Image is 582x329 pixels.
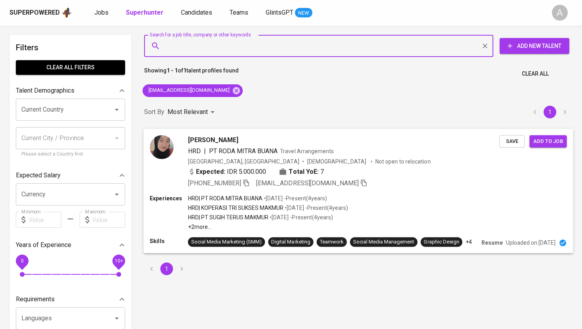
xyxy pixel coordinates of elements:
[280,148,333,154] span: Travel Arrangements
[94,9,108,16] span: Jobs
[188,223,348,231] p: +2 more ...
[283,204,348,212] p: • [DATE] - Present ( 4 years )
[61,7,72,19] img: app logo
[527,106,572,118] nav: pagination navigation
[92,212,125,228] input: Value
[196,167,225,176] b: Expected:
[506,239,555,247] p: Uploaded on [DATE]
[506,41,563,51] span: Add New Talent
[167,105,217,120] div: Most Relevant
[150,194,188,202] p: Experiences
[160,262,173,275] button: page 1
[183,67,186,74] b: 1
[533,137,563,146] span: Add to job
[188,194,263,202] p: HRD | PT RODA MITRA BUANA
[16,291,125,307] div: Requirements
[94,8,110,18] a: Jobs
[191,238,262,246] div: Social Media Marketing (SMM)
[144,262,189,275] nav: pagination navigation
[188,179,241,186] span: [PHONE_NUMBER]
[10,7,72,19] a: Superpoweredapp logo
[111,104,122,115] button: Open
[29,212,61,228] input: Value
[188,204,284,212] p: HRD | KOPERASI TRI SUKSES MAKMUR
[150,237,188,245] p: Skills
[150,135,173,159] img: 427fbcaff5ccb2d5099457ba774ca325.jpeg
[204,146,206,156] span: |
[111,313,122,324] button: Open
[230,8,250,18] a: Teams
[188,157,299,165] div: [GEOGRAPHIC_DATA], [GEOGRAPHIC_DATA]
[266,8,312,18] a: GlintsGPT NEW
[16,60,125,75] button: Clear All filters
[114,258,123,264] span: 10+
[353,238,414,246] div: Social Media Management
[188,147,201,154] span: HRD
[21,258,23,264] span: 0
[271,238,310,246] div: Digital Marketing
[209,147,278,154] span: PT RODA MITRA BUANA
[529,135,567,147] button: Add to job
[320,238,344,246] div: Teamwork
[522,69,549,79] span: Clear All
[144,129,572,253] a: [PERSON_NAME]HRD|PT RODA MITRA BUANATravel Arrangements[GEOGRAPHIC_DATA], [GEOGRAPHIC_DATA][DEMOG...
[167,107,208,117] p: Most Relevant
[230,9,248,16] span: Teams
[424,238,459,246] div: Graphic Design
[181,8,214,18] a: Candidates
[10,8,60,17] div: Superpowered
[500,38,569,54] button: Add New Talent
[16,41,125,54] h6: Filters
[16,171,61,180] p: Expected Salary
[295,9,312,17] span: NEW
[111,189,122,200] button: Open
[143,87,234,94] span: [EMAIL_ADDRESS][DOMAIN_NAME]
[256,179,359,186] span: [EMAIL_ADDRESS][DOMAIN_NAME]
[16,86,74,95] p: Talent Demographics
[307,157,367,165] span: [DEMOGRAPHIC_DATA]
[16,295,55,304] p: Requirements
[481,239,503,247] p: Resume
[544,106,556,118] button: page 1
[16,167,125,183] div: Expected Salary
[16,83,125,99] div: Talent Demographics
[188,135,238,145] span: [PERSON_NAME]
[126,8,165,18] a: Superhunter
[375,157,430,165] p: Not open to relocation
[143,84,243,97] div: [EMAIL_ADDRESS][DOMAIN_NAME]
[479,40,491,51] button: Clear
[144,67,239,81] p: Showing of talent profiles found
[268,213,333,221] p: • [DATE] - Present ( 4 years )
[499,135,525,147] button: Save
[519,67,552,81] button: Clear All
[320,167,324,176] span: 7
[188,167,266,176] div: IDR 5.000.000
[289,167,318,176] b: Total YoE:
[21,150,120,158] p: Please select a Country first
[16,240,71,250] p: Years of Experience
[188,213,269,221] p: HRD | PT SUGIH TERUS MAKMUR
[144,107,164,117] p: Sort By
[552,5,568,21] div: A
[16,237,125,253] div: Years of Experience
[503,137,521,146] span: Save
[167,67,178,74] b: 1 - 1
[181,9,212,16] span: Candidates
[126,9,164,16] b: Superhunter
[262,194,327,202] p: • [DATE] - Present ( 4 years )
[266,9,293,16] span: GlintsGPT
[466,238,472,246] p: +4
[22,63,119,72] span: Clear All filters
